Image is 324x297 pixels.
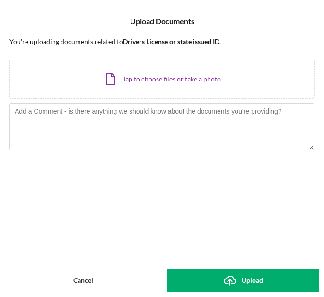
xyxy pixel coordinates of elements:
[123,37,219,45] b: Drivers License or state issued ID
[167,269,320,292] button: Upload
[5,269,162,292] button: Cancel
[9,38,315,45] div: You're uploading documents related to .
[242,269,263,292] div: Upload
[73,269,93,292] div: Cancel
[130,17,194,26] h6: Upload Documents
